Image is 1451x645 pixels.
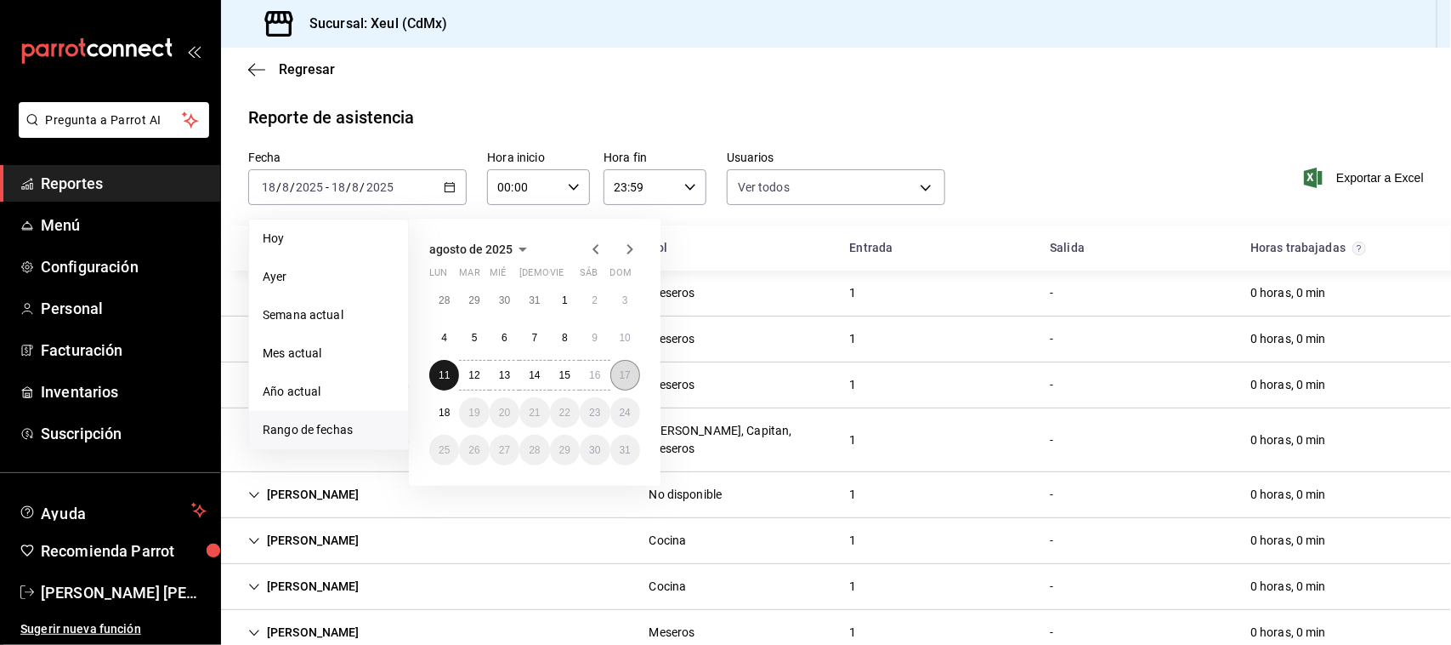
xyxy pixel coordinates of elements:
[580,285,609,316] button: 2 de agosto de 2025
[429,285,459,316] button: 28 de julio de 2025
[41,539,207,562] span: Recomienda Parrot
[279,61,335,77] span: Regresar
[622,294,628,306] abbr: 3 de agosto de 2025
[550,435,580,465] button: 29 de agosto de 2025
[738,179,790,196] span: Ver todos
[499,407,510,419] abbr: 20 de agosto de 2025
[235,232,636,264] div: HeadCell
[636,479,736,511] div: Cell
[276,180,281,194] span: /
[649,578,687,596] div: Cocina
[589,369,600,381] abbr: 16 de agosto de 2025
[41,339,207,362] span: Facturación
[1237,525,1340,557] div: Cell
[529,444,540,456] abbr: 28 de agosto de 2025
[610,322,640,353] button: 10 de agosto de 2025
[459,285,489,316] button: 29 de julio de 2025
[620,369,631,381] abbr: 17 de agosto de 2025
[429,360,459,391] button: 11 de agosto de 2025
[459,360,489,391] button: 12 de agosto de 2025
[235,525,373,557] div: Cell
[836,571,870,602] div: Cell
[550,267,564,285] abbr: viernes
[429,397,459,428] button: 18 de agosto de 2025
[459,397,489,428] button: 19 de agosto de 2025
[263,421,394,439] span: Rango de fechas
[1237,232,1437,264] div: HeadCell
[1307,168,1424,188] button: Exportar a Excel
[326,180,329,194] span: -
[1036,323,1067,355] div: Cell
[519,397,549,428] button: 21 de agosto de 2025
[487,152,590,164] label: Hora inicio
[1036,277,1067,309] div: Cell
[610,360,640,391] button: 17 de agosto de 2025
[610,397,640,428] button: 24 de agosto de 2025
[248,61,335,77] button: Regresar
[490,360,519,391] button: 13 de agosto de 2025
[636,415,836,465] div: Cell
[836,525,870,557] div: Cell
[429,322,459,353] button: 4 de agosto de 2025
[1352,242,1366,255] svg: El total de horas trabajadas por usuario es el resultado de la suma redondeada del registro de ho...
[1036,369,1067,401] div: Cell
[235,369,468,401] div: Cell
[41,297,207,320] span: Personal
[529,369,540,381] abbr: 14 de agosto de 2025
[41,422,207,445] span: Suscripción
[580,267,598,285] abbr: sábado
[263,230,394,248] span: Hoy
[235,277,365,309] div: Cell
[459,322,489,353] button: 5 de agosto de 2025
[41,255,207,278] span: Configuración
[836,323,870,355] div: Cell
[439,407,450,419] abbr: 18 de agosto de 2025
[221,564,1451,610] div: Row
[636,232,836,264] div: HeadCell
[727,152,945,164] label: Usuarios
[610,267,632,285] abbr: domingo
[41,581,207,604] span: [PERSON_NAME] [PERSON_NAME]
[649,532,687,550] div: Cocina
[41,172,207,195] span: Reportes
[41,214,207,237] span: Menú
[468,369,479,381] abbr: 12 de agosto de 2025
[468,407,479,419] abbr: 19 de agosto de 2025
[559,407,570,419] abbr: 22 de agosto de 2025
[1036,425,1067,456] div: Cell
[559,369,570,381] abbr: 15 de agosto de 2025
[649,486,723,504] div: No disponible
[610,285,640,316] button: 3 de agosto de 2025
[499,294,510,306] abbr: 30 de julio de 2025
[589,444,600,456] abbr: 30 de agosto de 2025
[352,180,360,194] input: --
[502,332,507,344] abbr: 6 de agosto de 2025
[41,500,184,521] span: Ayuda
[19,102,209,138] button: Pregunta a Parrot AI
[589,407,600,419] abbr: 23 de agosto de 2025
[499,369,510,381] abbr: 13 de agosto de 2025
[1237,479,1340,511] div: Cell
[360,180,366,194] span: /
[836,232,1036,264] div: HeadCell
[331,180,346,194] input: --
[836,369,870,401] div: Cell
[459,267,479,285] abbr: martes
[439,444,450,456] abbr: 25 de agosto de 2025
[1036,232,1237,264] div: HeadCell
[610,435,640,465] button: 31 de agosto de 2025
[499,444,510,456] abbr: 27 de agosto de 2025
[41,380,207,403] span: Inventarios
[519,360,549,391] button: 14 de agosto de 2025
[532,332,538,344] abbr: 7 de agosto de 2025
[346,180,351,194] span: /
[221,271,1451,317] div: Row
[490,267,506,285] abbr: miércoles
[1036,571,1067,602] div: Cell
[562,294,568,306] abbr: 1 de agosto de 2025
[429,267,447,285] abbr: lunes
[620,407,631,419] abbr: 24 de agosto de 2025
[580,435,609,465] button: 30 de agosto de 2025
[836,425,870,456] div: Cell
